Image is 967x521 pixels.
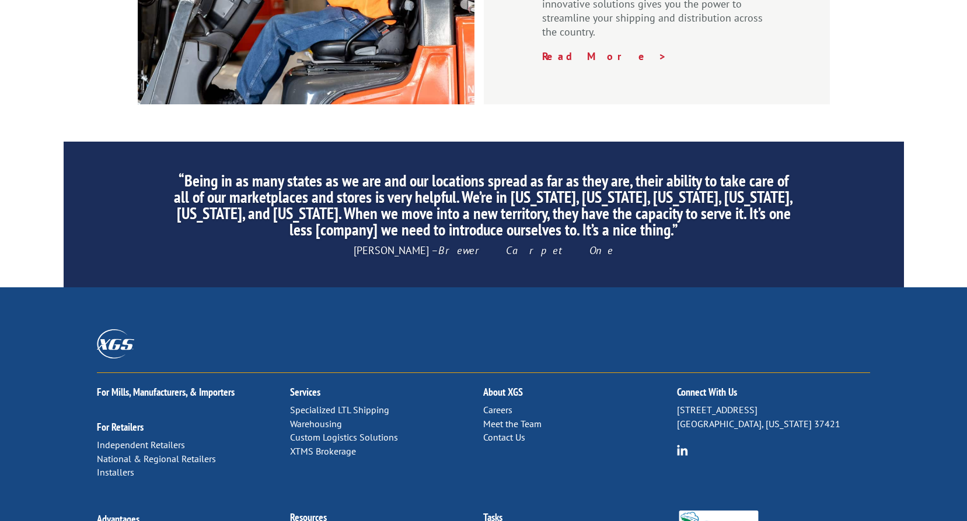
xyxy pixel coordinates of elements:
a: Meet the Team [483,418,542,430]
img: group-6 [677,445,688,456]
a: Custom Logistics Solutions [290,431,398,443]
em: Brewer Carpet One [438,244,613,257]
a: Read More > [542,50,667,63]
a: Warehousing [290,418,342,430]
h2: Connect With Us [677,387,870,403]
a: Contact Us [483,431,525,443]
a: Specialized LTL Shipping [290,404,389,416]
span: [PERSON_NAME] – [354,244,613,257]
a: Installers [97,466,134,478]
a: Careers [483,404,512,416]
a: Independent Retailers [97,439,185,450]
a: About XGS [483,385,523,399]
p: [STREET_ADDRESS] [GEOGRAPHIC_DATA], [US_STATE] 37421 [677,403,870,431]
img: XGS_Logos_ALL_2024_All_White [97,329,134,358]
h2: “Being in as many states as we are and our locations spread as far as they are, their ability to ... [173,173,794,244]
a: XTMS Brokerage [290,445,356,457]
a: For Mills, Manufacturers, & Importers [97,385,235,399]
a: For Retailers [97,420,144,434]
a: National & Regional Retailers [97,453,216,464]
a: Services [290,385,320,399]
